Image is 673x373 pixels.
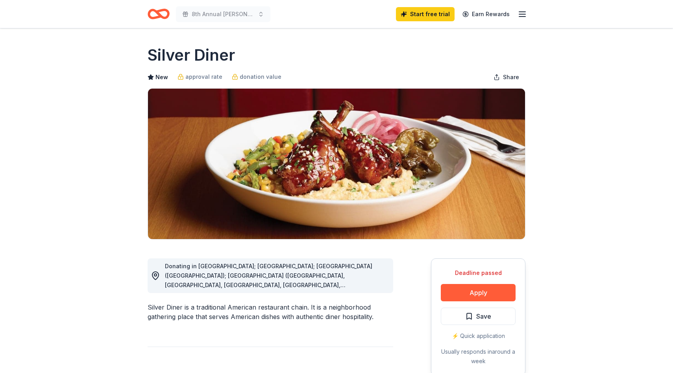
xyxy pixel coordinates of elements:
span: donation value [240,72,281,82]
a: donation value [232,72,281,82]
div: Deadline passed [441,268,516,278]
h1: Silver Diner [148,44,235,66]
button: Save [441,308,516,325]
img: Image for Silver Diner [148,89,525,239]
button: Share [487,69,525,85]
a: approval rate [177,72,222,82]
div: ⚡️ Quick application [441,331,516,341]
button: Apply [441,284,516,301]
span: Share [503,72,519,82]
a: Start free trial [396,7,455,21]
div: Usually responds in around a week [441,347,516,366]
button: 8th Annual [PERSON_NAME] Memorial Scholarship MINI Golf Tournament [176,6,270,22]
span: New [155,72,168,82]
span: 8th Annual [PERSON_NAME] Memorial Scholarship MINI Golf Tournament [192,9,255,19]
div: Silver Diner is a traditional American restaurant chain. It is a neighborhood gathering place tha... [148,302,393,321]
span: Save [476,311,491,321]
span: approval rate [185,72,222,82]
a: Earn Rewards [458,7,514,21]
a: Home [148,5,170,23]
span: Donating in [GEOGRAPHIC_DATA]; [GEOGRAPHIC_DATA]; [GEOGRAPHIC_DATA] ([GEOGRAPHIC_DATA]); [GEOGRAP... [165,263,385,317]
